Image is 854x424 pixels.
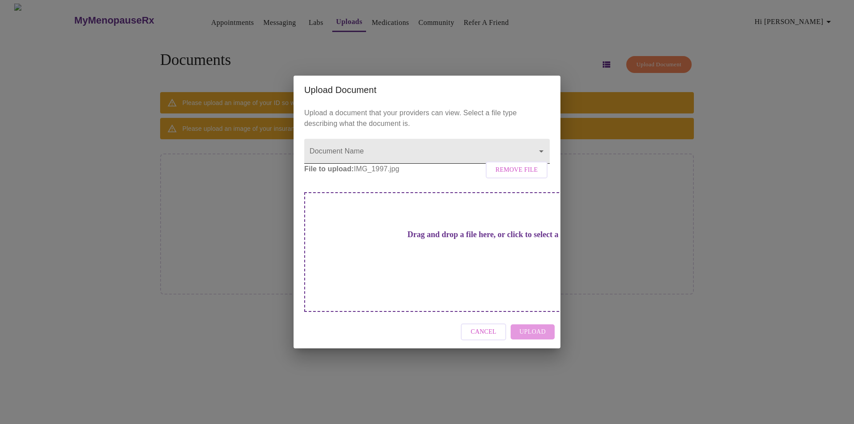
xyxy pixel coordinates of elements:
[471,327,496,338] span: Cancel
[304,165,354,173] strong: File to upload:
[304,83,550,97] h2: Upload Document
[304,164,550,174] p: IMG_1997.jpg
[304,139,550,164] div: ​
[486,162,548,179] button: Remove File
[495,165,538,176] span: Remove File
[461,323,506,341] button: Cancel
[304,108,550,129] p: Upload a document that your providers can view. Select a file type describing what the document is.
[367,230,612,239] h3: Drag and drop a file here, or click to select a file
